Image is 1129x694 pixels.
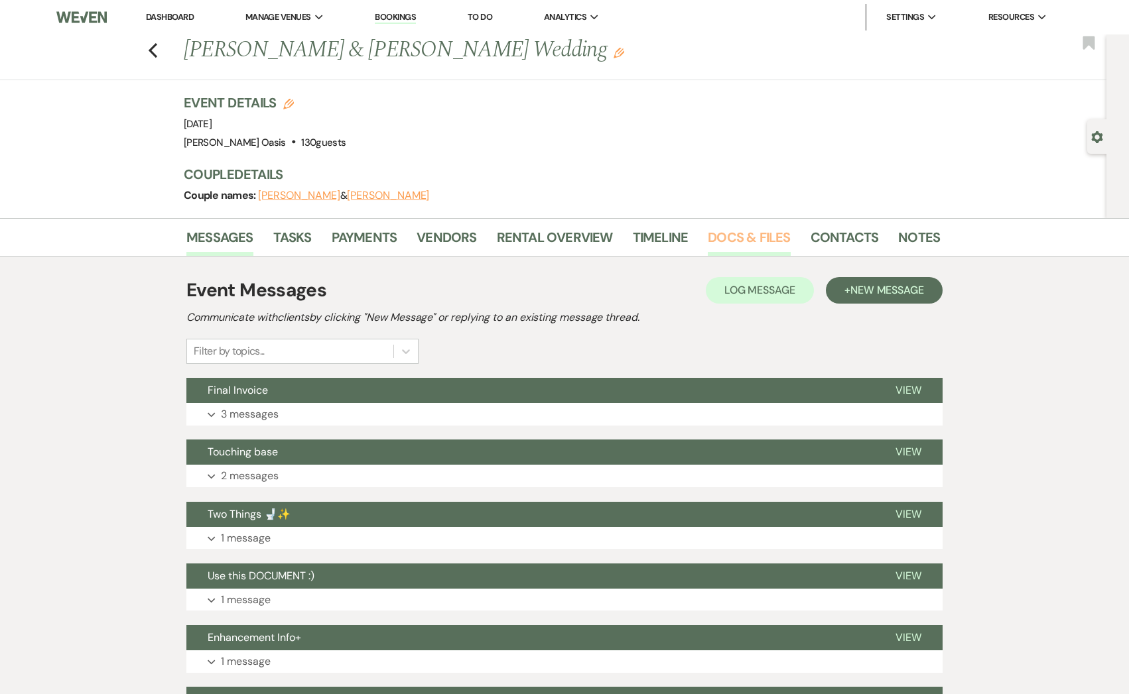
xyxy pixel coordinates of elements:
[184,136,286,149] span: [PERSON_NAME] Oasis
[811,227,879,256] a: Contacts
[186,403,943,426] button: 3 messages
[896,383,921,397] span: View
[184,93,346,112] h3: Event Details
[186,625,874,650] button: Enhancement Info+
[896,630,921,644] span: View
[194,343,265,359] div: Filter by topics...
[186,465,943,487] button: 2 messages
[886,11,924,24] span: Settings
[874,378,943,403] button: View
[347,190,429,201] button: [PERSON_NAME]
[221,591,271,608] p: 1 message
[332,227,397,256] a: Payments
[221,467,279,485] p: 2 messages
[497,227,613,256] a: Rental Overview
[186,589,943,611] button: 1 message
[874,625,943,650] button: View
[186,276,326,304] h1: Event Messages
[301,136,346,149] span: 130 guests
[706,277,814,304] button: Log Message
[896,507,921,521] span: View
[874,502,943,527] button: View
[258,189,429,202] span: &
[221,530,271,547] p: 1 message
[896,445,921,459] span: View
[826,277,943,304] button: +New Message
[896,569,921,583] span: View
[874,439,943,465] button: View
[186,227,253,256] a: Messages
[184,34,778,66] h1: [PERSON_NAME] & [PERSON_NAME] Wedding
[208,630,301,644] span: Enhancement Info+
[221,653,271,670] p: 1 message
[186,310,943,325] h2: Communicate with clients by clicking "New Message" or replying to an existing message thread.
[208,383,268,397] span: Final Invoice
[258,190,340,201] button: [PERSON_NAME]
[208,569,314,583] span: Use this DOCUMENT :)
[898,227,940,256] a: Notes
[1091,130,1103,143] button: Open lead details
[146,11,194,23] a: Dashboard
[184,117,212,131] span: [DATE]
[633,227,689,256] a: Timeline
[614,46,624,58] button: Edit
[724,283,795,297] span: Log Message
[208,507,291,521] span: Two Things 🚽✨
[221,406,279,423] p: 3 messages
[186,527,943,549] button: 1 message
[874,563,943,589] button: View
[850,283,924,297] span: New Message
[186,650,943,673] button: 1 message
[245,11,311,24] span: Manage Venues
[417,227,476,256] a: Vendors
[273,227,312,256] a: Tasks
[375,11,416,24] a: Bookings
[56,3,107,31] img: Weven Logo
[988,11,1034,24] span: Resources
[186,439,874,465] button: Touching base
[468,11,492,23] a: To Do
[208,445,278,459] span: Touching base
[186,378,874,403] button: Final Invoice
[184,165,927,184] h3: Couple Details
[184,188,258,202] span: Couple names:
[544,11,586,24] span: Analytics
[186,502,874,527] button: Two Things 🚽✨
[708,227,790,256] a: Docs & Files
[186,563,874,589] button: Use this DOCUMENT :)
